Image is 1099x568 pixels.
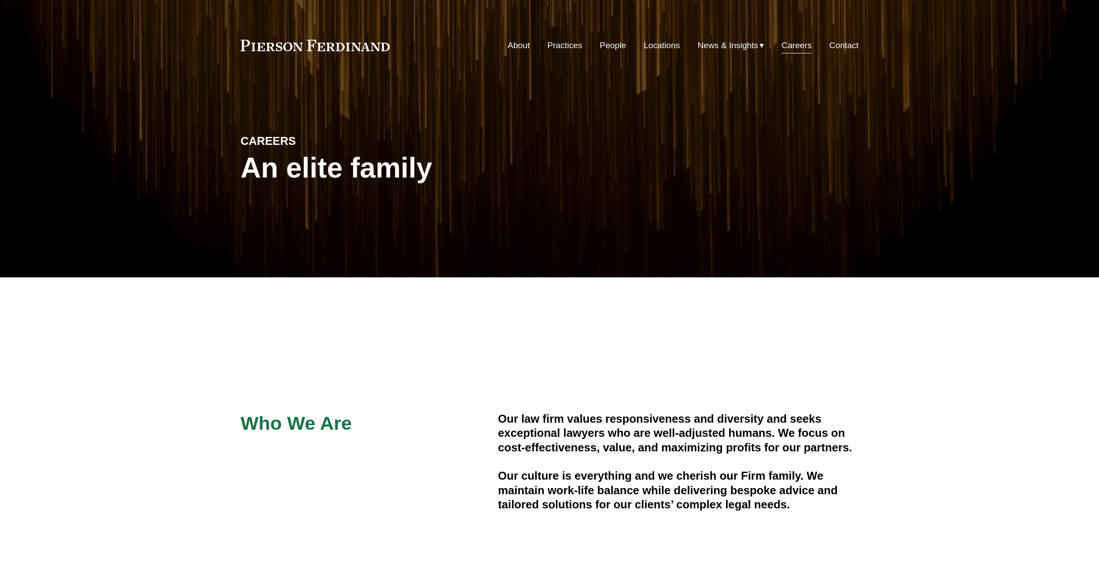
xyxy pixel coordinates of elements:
a: Practices [547,37,582,54]
h4: Our culture is everything and we cherish our Firm family. We maintain work-life balance while del... [498,469,858,511]
h4: CAREERS [241,134,395,148]
span: Who We Are [241,413,352,434]
h1: An elite family [241,152,549,184]
a: People [600,37,626,54]
a: folder dropdown [697,37,764,54]
a: About [508,37,530,54]
h4: Our law firm values responsiveness and diversity and seeks exceptional lawyers who are well-adjus... [498,412,858,454]
a: Locations [644,37,680,54]
a: Contact [829,37,858,54]
a: Careers [782,37,812,54]
span: News & Insights [697,38,758,53]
